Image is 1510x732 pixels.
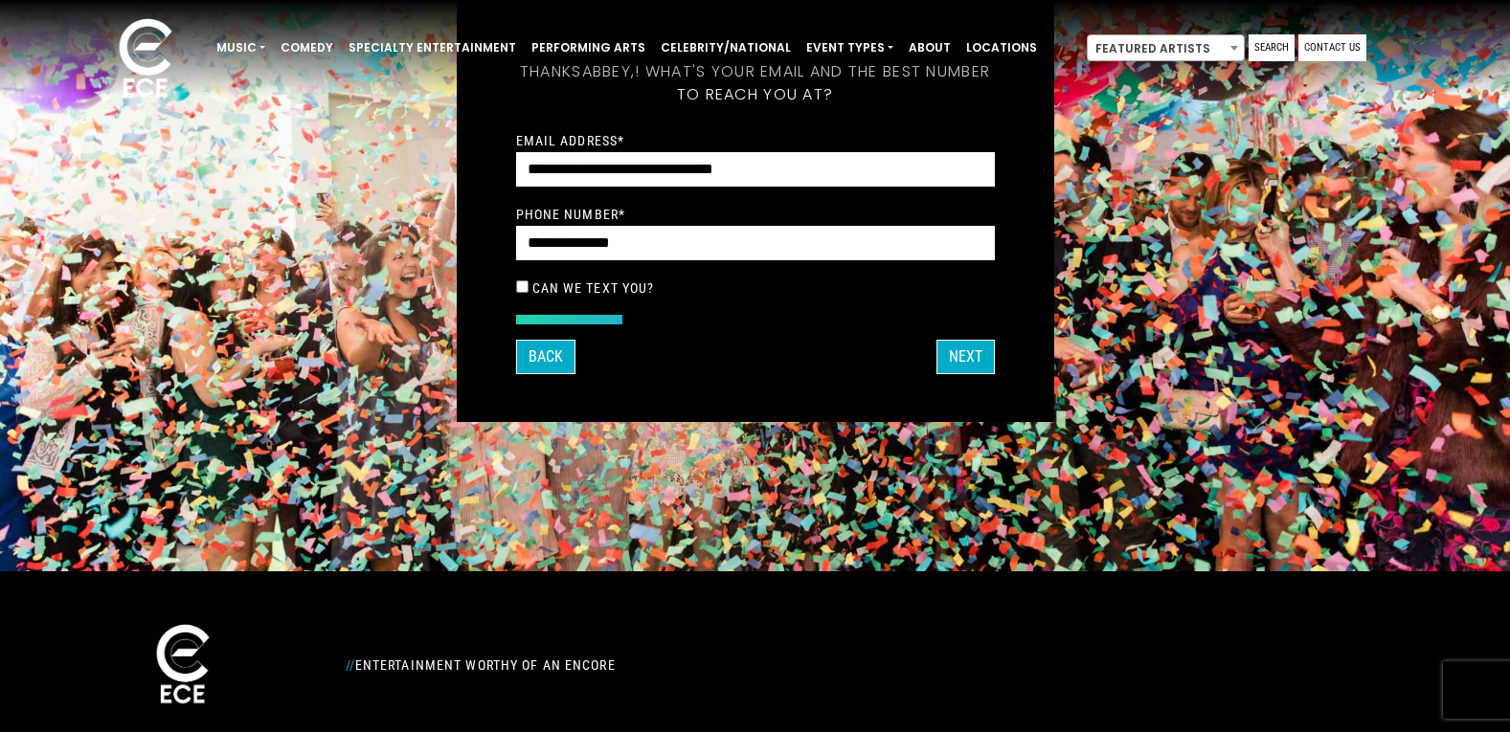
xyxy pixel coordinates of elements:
label: Phone Number [516,206,626,223]
label: Email Address [516,132,625,149]
a: Event Types [799,32,901,64]
img: ece_new_logo_whitev2-1.png [135,619,231,712]
a: Specialty Entertainment [341,32,524,64]
span: Featured Artists [1088,35,1244,62]
a: Locations [958,32,1045,64]
a: Music [209,32,273,64]
a: Performing Arts [524,32,653,64]
button: Next [936,340,995,374]
span: // [346,657,355,673]
img: ece_new_logo_whitev2-1.png [98,13,193,106]
a: Celebrity/National [653,32,799,64]
a: Comedy [273,32,341,64]
span: Featured Artists [1087,34,1245,61]
a: About [901,32,958,64]
div: Entertainment Worthy of an Encore [334,650,966,680]
a: Search [1249,34,1295,61]
label: Can we text you? [532,279,655,297]
button: Back [516,340,575,374]
a: Contact Us [1298,34,1366,61]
